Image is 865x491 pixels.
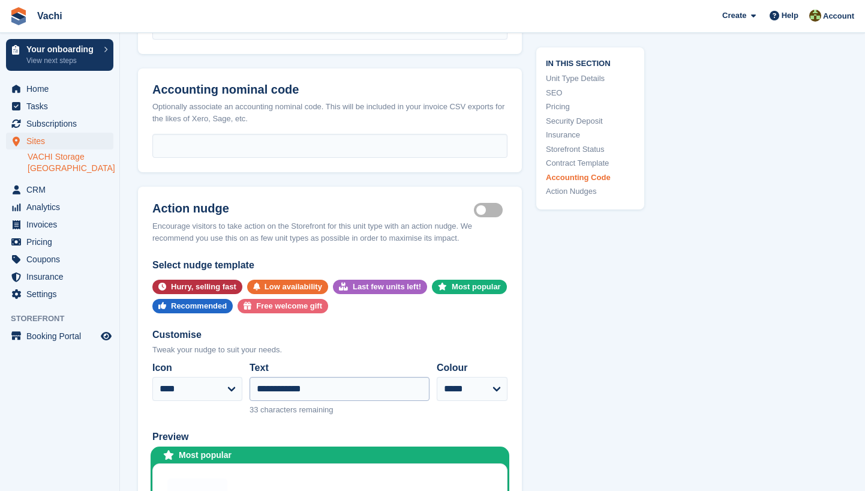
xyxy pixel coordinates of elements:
span: Insurance [26,268,98,285]
div: Free welcome gift [256,299,322,313]
label: Icon [152,361,242,375]
a: Pricing [546,101,635,113]
img: Anete Gre [809,10,821,22]
span: In this section [546,56,635,68]
button: Most popular [432,280,507,294]
span: Settings [26,286,98,303]
div: Low availability [265,280,322,294]
span: Analytics [26,199,98,215]
a: Action Nudges [546,185,635,197]
button: Free welcome gift [238,299,328,313]
div: Optionally associate an accounting nominal code. This will be included in your invoice CSV export... [152,101,507,124]
a: menu [6,199,113,215]
a: Preview store [99,329,113,343]
a: SEO [546,86,635,98]
div: Most popular [452,280,501,294]
span: Storefront [11,313,119,325]
a: Storefront Status [546,143,635,155]
h2: Action nudge [152,201,474,215]
div: Select nudge template [152,258,507,273]
a: menu [6,80,113,97]
span: 33 [250,405,258,414]
a: Insurance [546,129,635,141]
a: menu [6,133,113,149]
a: Accounting Code [546,171,635,183]
a: menu [6,268,113,285]
a: Unit Type Details [546,73,635,85]
span: Invoices [26,216,98,233]
a: menu [6,216,113,233]
img: stora-icon-8386f47178a22dfd0bd8f6a31ec36ba5ce8667c1dd55bd0f319d3a0aa187defe.svg [10,7,28,25]
span: Pricing [26,233,98,250]
span: Booking Portal [26,328,98,345]
h2: Accounting nominal code [152,83,507,97]
p: Your onboarding [26,45,98,53]
button: Low availability [247,280,328,294]
div: Last few units left! [353,280,421,294]
a: Security Deposit [546,115,635,127]
a: menu [6,181,113,198]
div: Hurry, selling fast [171,280,236,294]
div: Tweak your nudge to suit your needs. [152,344,507,356]
div: Encourage visitors to take action on the Storefront for this unit type with an action nudge. We r... [152,220,507,244]
a: menu [6,328,113,345]
span: CRM [26,181,98,198]
span: Create [722,10,746,22]
label: Colour [437,361,507,375]
span: Subscriptions [26,115,98,132]
label: Text [250,361,430,375]
a: menu [6,98,113,115]
span: Home [26,80,98,97]
button: Hurry, selling fast [152,280,242,294]
span: Account [823,10,854,22]
button: Recommended [152,299,233,313]
a: Contract Template [546,157,635,169]
span: Help [782,10,798,22]
span: Tasks [26,98,98,115]
div: Recommended [171,299,227,313]
div: Preview [152,430,507,444]
span: characters remaining [260,405,333,414]
a: menu [6,233,113,250]
a: Vachi [32,6,67,26]
span: Sites [26,133,98,149]
div: Customise [152,328,507,342]
p: View next steps [26,55,98,66]
span: Coupons [26,251,98,268]
a: menu [6,115,113,132]
a: menu [6,251,113,268]
label: Is active [474,209,507,211]
a: menu [6,286,113,303]
a: Your onboarding View next steps [6,39,113,71]
div: Most popular [179,449,232,462]
button: Last few units left! [333,280,427,294]
a: VACHI Storage [GEOGRAPHIC_DATA] [28,151,113,174]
